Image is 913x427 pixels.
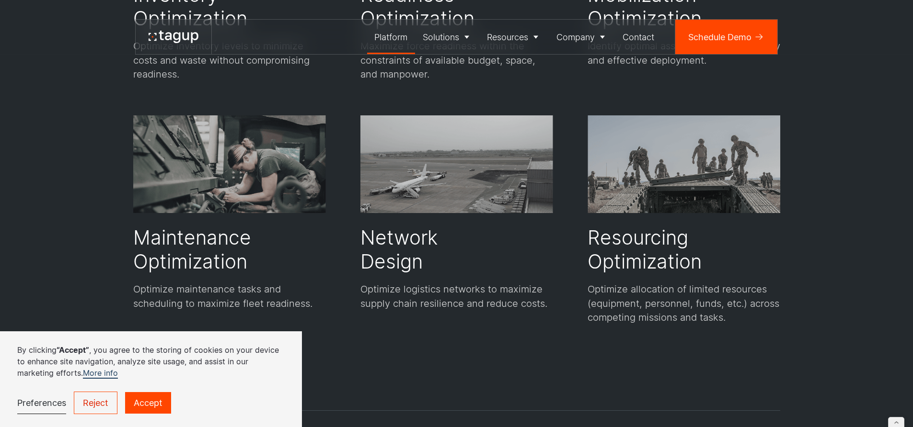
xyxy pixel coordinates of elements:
a: Platform [367,20,416,54]
p: By clicking , you agree to the storing of cookies on your device to enhance site navigation, anal... [17,344,285,379]
div: Platform [374,31,407,44]
div: Solutions [423,31,459,44]
p: Optimize allocation of limited resources (equipment, personnel, funds, etc.) across competing mis... [588,282,780,324]
strong: “Accept” [57,345,89,355]
p: Optimize inventory levels to minimize costs and waste without compromising readiness. [133,39,326,81]
div: Contact [623,31,654,44]
div: Company [556,31,595,44]
a: Accept [125,392,171,414]
p: Maximize force readiness within the constraints of available budget, space, and manpower. [360,39,553,81]
a: Company [549,20,615,54]
a: Reject [74,392,117,414]
h2: Maintenance Optimization [133,226,326,273]
a: Contact [615,20,662,54]
a: Preferences [17,392,66,414]
div: Schedule Demo [688,31,751,44]
p: Optimize maintenance tasks and scheduling to maximize fleet readiness. [133,282,326,310]
h2: Network Design [360,226,553,273]
a: More info [83,368,118,379]
a: Solutions [415,20,480,54]
h2: Resourcing Optimization [588,226,780,273]
div: Resources [487,31,528,44]
p: Optimize logistics networks to maximize supply chain resilience and reduce costs. [360,282,553,310]
a: Resources [480,20,549,54]
a: Schedule Demo [675,20,777,54]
